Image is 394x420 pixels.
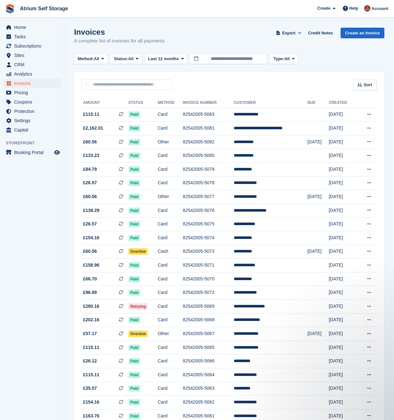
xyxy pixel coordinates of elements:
span: £84.79 [83,166,97,173]
span: Paid [128,166,140,173]
span: £2,162.01 [83,125,103,132]
td: 82542005-5078 [183,176,234,190]
a: menu [3,88,61,97]
td: Card [158,368,183,382]
span: £66.70 [83,276,97,282]
span: Last 12 months [148,56,179,62]
span: Help [349,5,358,12]
td: Card [158,163,183,177]
th: Due [307,98,329,108]
span: Paid [128,399,140,406]
span: £26.57 [83,221,97,227]
a: menu [3,125,61,134]
span: £280.16 [83,303,99,310]
a: menu [3,23,61,32]
td: [DATE] [329,190,356,204]
td: [DATE] [329,368,356,382]
span: £163.76 [83,413,99,419]
td: Card [158,300,183,314]
span: Coupons [14,97,53,106]
td: Card [158,149,183,163]
span: Sites [14,51,53,60]
span: Status: [114,56,128,62]
span: £57.17 [83,330,97,337]
td: [DATE] [329,245,356,259]
td: 82542005-5077 [183,190,234,204]
a: menu [3,51,61,60]
button: Type: All [270,54,298,64]
td: Cash [158,245,183,259]
td: 82542005-5066 [183,354,234,368]
td: Card [158,396,183,409]
span: Paid [128,276,140,282]
td: Card [158,108,183,122]
a: menu [3,116,61,125]
td: 82542005-5081 [183,122,234,135]
td: 82542005-5071 [183,259,234,272]
td: [DATE] [329,313,356,327]
span: Paid [128,235,140,241]
td: 82542005-5073 [183,245,234,259]
td: 82542005-5069 [183,300,234,314]
span: £115.11 [83,344,99,351]
td: [DATE] [329,163,356,177]
a: menu [3,97,61,106]
span: Paid [128,152,140,159]
span: £139.29 [83,207,99,214]
span: Paid [128,139,140,145]
span: Pricing [14,88,53,97]
span: £158.96 [83,262,99,269]
span: £154.16 [83,399,99,406]
th: Invoice Number [183,98,234,108]
td: [DATE] [329,204,356,217]
td: 82542005-5076 [183,204,234,217]
img: Mark Rhodes [364,5,371,12]
th: Created [329,98,356,108]
td: [DATE] [329,135,356,149]
td: [DATE] [329,396,356,409]
td: [DATE] [307,245,329,259]
button: Status: All [110,54,142,64]
a: menu [3,107,61,116]
span: Paid [128,194,140,200]
span: Settings [14,116,53,125]
p: A complete list of invoices for all payments [74,37,165,45]
span: Paid [128,317,140,323]
td: [DATE] [307,190,329,204]
td: [DATE] [329,286,356,300]
td: Card [158,382,183,396]
td: 82542005-5068 [183,313,234,327]
span: CRM [14,60,53,69]
td: Card [158,217,183,231]
span: £35.57 [83,385,97,392]
a: Preview store [53,149,61,156]
td: 82542005-5067 [183,327,234,341]
span: £202.16 [83,316,99,323]
span: £115.11 [83,371,99,378]
td: [DATE] [329,341,356,354]
span: Create [317,5,330,12]
span: Paid [128,111,140,118]
span: Paid [128,207,140,214]
td: Card [158,272,183,286]
td: [DATE] [307,135,329,149]
td: Card [158,286,183,300]
span: Paid [128,221,140,227]
span: All [128,56,134,62]
td: [DATE] [329,217,356,231]
td: 82542005-5062 [183,396,234,409]
td: Card [158,176,183,190]
td: [DATE] [329,231,356,245]
td: [DATE] [329,259,356,272]
span: Paid [128,262,140,269]
span: Booking Portal [14,148,53,157]
td: 82542005-5080 [183,149,234,163]
th: Customer [234,98,307,108]
span: Tasks [14,32,53,41]
td: Card [158,354,183,368]
span: Method: [78,56,94,62]
td: 82542005-5063 [183,382,234,396]
td: [DATE] [329,122,356,135]
span: Paid [128,180,140,186]
span: Storefront [6,140,64,146]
